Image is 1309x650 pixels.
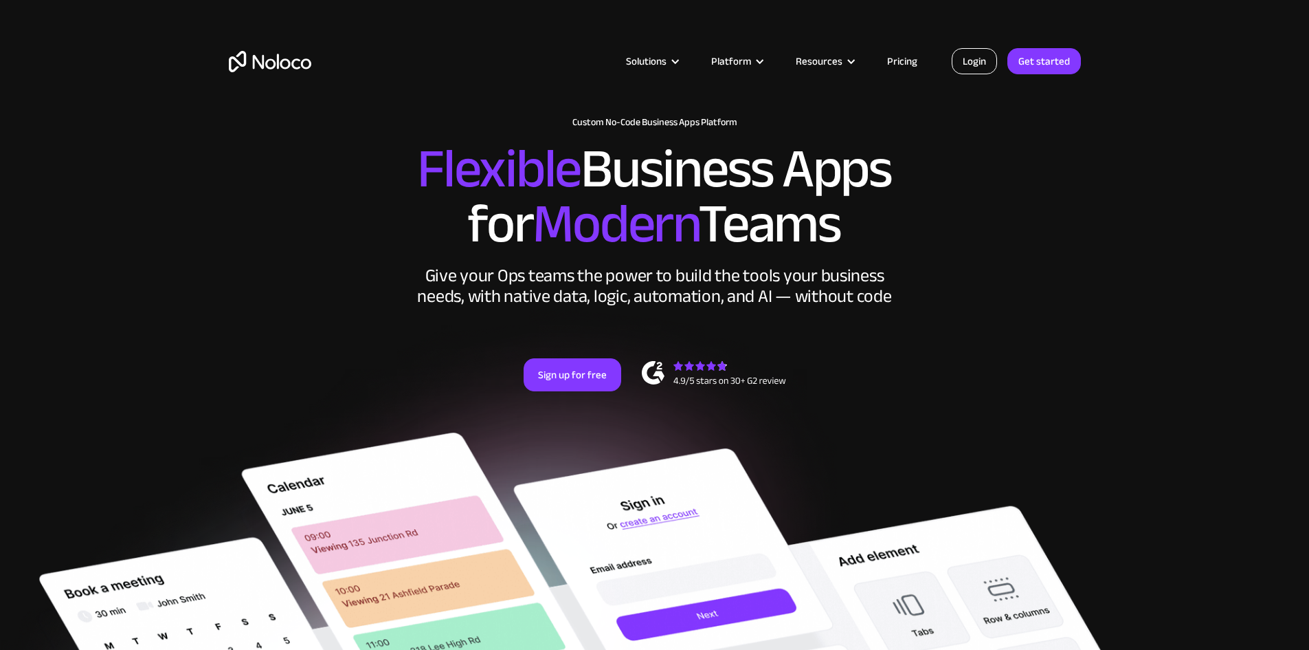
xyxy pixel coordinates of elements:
[524,358,621,391] a: Sign up for free
[229,142,1081,252] h2: Business Apps for Teams
[414,266,895,307] div: Give your Ops teams the power to build the tools your business needs, with native data, logic, au...
[609,52,694,70] div: Solutions
[626,52,667,70] div: Solutions
[711,52,751,70] div: Platform
[229,51,311,72] a: home
[1007,48,1081,74] a: Get started
[870,52,935,70] a: Pricing
[779,52,870,70] div: Resources
[417,118,581,220] span: Flexible
[796,52,842,70] div: Resources
[533,173,698,275] span: Modern
[952,48,997,74] a: Login
[694,52,779,70] div: Platform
